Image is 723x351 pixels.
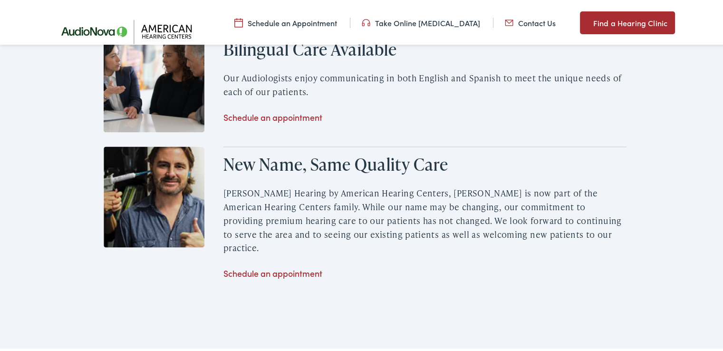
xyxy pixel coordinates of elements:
[104,145,204,245] img: A man undergoes a hearing procedure at American Hearing Centers in Ridgewood, NJ.
[580,15,588,27] img: utility icon
[580,10,675,32] a: Find a Hearing Clinic
[362,16,480,26] a: Take Online [MEDICAL_DATA]
[362,16,370,26] img: utility icon
[223,69,627,97] p: Our Audiologists enjoy communicating in both English and Spanish to meet the unique needs of each...
[505,16,513,26] img: utility icon
[223,37,627,58] h2: Bilingual Care Available
[234,16,337,26] a: Schedule an Appointment
[223,152,627,173] h2: New Name, Same Quality Care
[223,265,322,277] a: Schedule an appointment
[234,16,243,26] img: utility icon
[104,29,204,130] img: A hearing aid specialist from American Hearing Centers speaks about hearing health with a loving ...
[223,109,322,121] a: Schedule an appointment
[223,185,627,253] p: [PERSON_NAME] Hearing by American Hearing Centers, [PERSON_NAME] is now part of the American Hear...
[505,16,556,26] a: Contact Us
